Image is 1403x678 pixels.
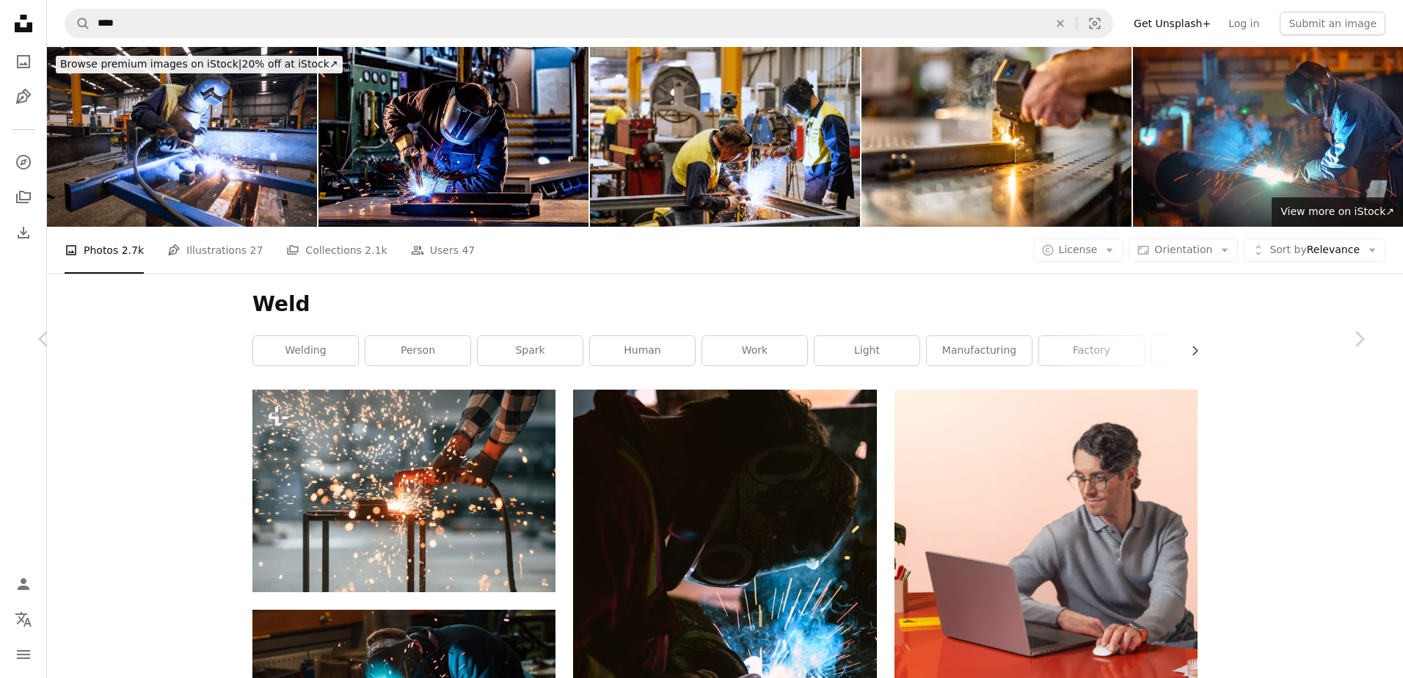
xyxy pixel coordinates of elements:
[815,336,919,365] a: light
[1269,244,1306,255] span: Sort by
[1077,10,1112,37] button: Visual search
[702,336,807,365] a: work
[1269,243,1360,258] span: Relevance
[1033,238,1123,262] button: License
[1151,336,1256,365] a: flame
[1280,205,1394,217] span: View more on iStock ↗
[1044,10,1076,37] button: Clear
[253,336,358,365] a: welding
[286,227,387,274] a: Collections 2.1k
[861,47,1131,227] img: Skilled Worker Performing Aluminum Welding in Workshop
[1154,244,1212,255] span: Orientation
[1181,336,1198,365] button: scroll list to the right
[1129,238,1238,262] button: Orientation
[365,336,470,365] a: person
[60,58,338,70] span: 20% off at iStock ↗
[9,82,38,112] a: Illustrations
[250,242,263,258] span: 27
[65,9,1113,38] form: Find visuals sitewide
[9,569,38,599] a: Log in / Sign up
[365,242,387,258] span: 2.1k
[1059,244,1098,255] span: License
[252,291,1198,318] h1: Weld
[411,227,475,274] a: Users 47
[60,58,241,70] span: Browse premium images on iStock |
[47,47,351,82] a: Browse premium images on iStock|20% off at iStock↗
[1315,269,1403,409] a: Next
[1220,12,1268,35] a: Log in
[1272,197,1403,227] a: View more on iStock↗
[9,218,38,247] a: Download History
[9,47,38,76] a: Photos
[252,390,555,591] img: Process of welding. Factory male worker in uniform is indoors.
[9,605,38,634] button: Language
[462,242,475,258] span: 47
[590,47,860,227] img: Worker in protective gear welding metal in an industrial factory setting with sparks flying aroun...
[47,47,317,227] img: Worker in protective gear welding metal in an industrial factory setting with sparks flying aroun...
[65,10,90,37] button: Search Unsplash
[1244,238,1385,262] button: Sort byRelevance
[927,336,1032,365] a: manufacturing
[9,147,38,177] a: Explore
[590,336,695,365] a: human
[9,183,38,212] a: Collections
[9,640,38,669] button: Menu
[573,610,876,624] a: person wearing welding mask photo
[1039,336,1144,365] a: factory
[252,484,555,497] a: Process of welding. Factory male worker in uniform is indoors.
[167,227,263,274] a: Illustrations 27
[1280,12,1385,35] button: Submit an image
[1125,12,1220,35] a: Get Unsplash+
[478,336,583,365] a: spark
[318,47,588,227] img: Industrial worker welding at the factory
[1133,47,1403,227] img: Man Working On Metal In Factory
